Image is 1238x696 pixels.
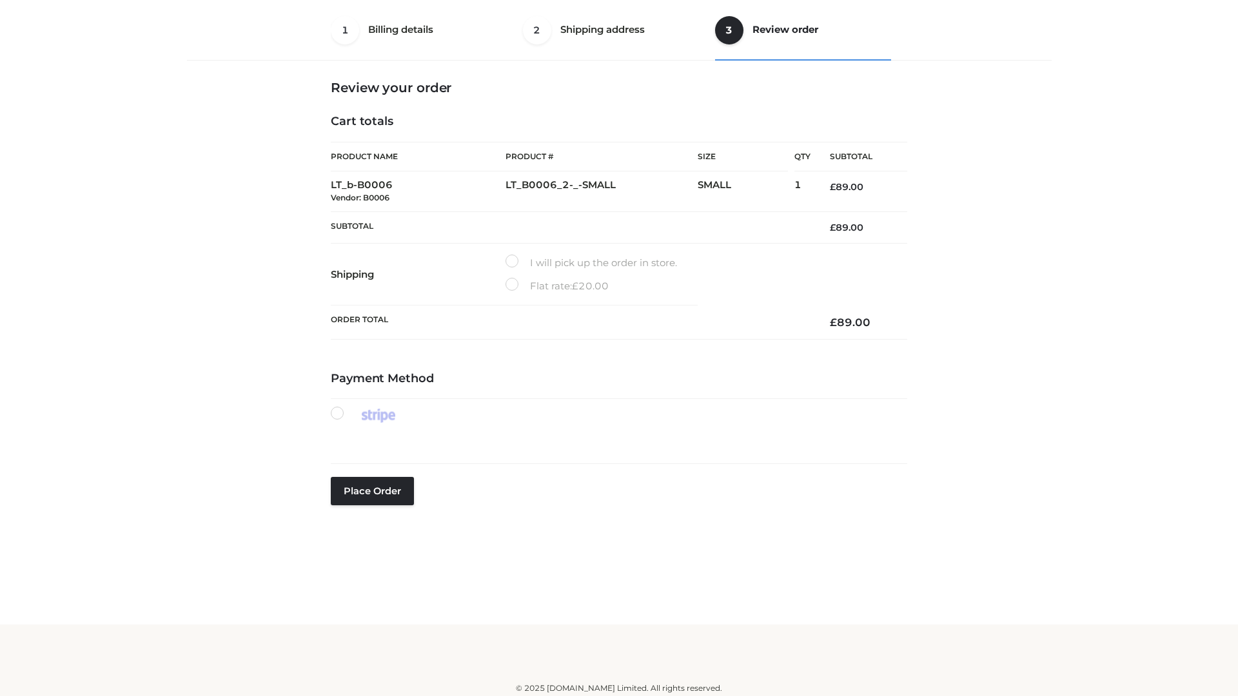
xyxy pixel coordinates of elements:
h3: Review your order [331,80,907,95]
span: £ [830,222,836,233]
td: LT_B0006_2-_-SMALL [506,171,698,212]
th: Product Name [331,142,506,171]
th: Size [698,142,788,171]
span: £ [572,280,578,292]
div: © 2025 [DOMAIN_NAME] Limited. All rights reserved. [192,682,1046,695]
h4: Cart totals [331,115,907,129]
td: LT_b-B0006 [331,171,506,212]
span: £ [830,181,836,193]
label: I will pick up the order in store. [506,255,677,271]
bdi: 89.00 [830,316,870,329]
label: Flat rate: [506,278,609,295]
small: Vendor: B0006 [331,193,389,202]
bdi: 89.00 [830,181,863,193]
button: Place order [331,477,414,505]
th: Subtotal [331,211,811,243]
th: Shipping [331,244,506,305]
h4: Payment Method [331,372,907,386]
td: 1 [794,171,811,212]
bdi: 20.00 [572,280,609,292]
td: SMALL [698,171,794,212]
th: Qty [794,142,811,171]
th: Subtotal [811,142,907,171]
bdi: 89.00 [830,222,863,233]
th: Product # [506,142,698,171]
th: Order Total [331,305,811,340]
span: £ [830,316,837,329]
